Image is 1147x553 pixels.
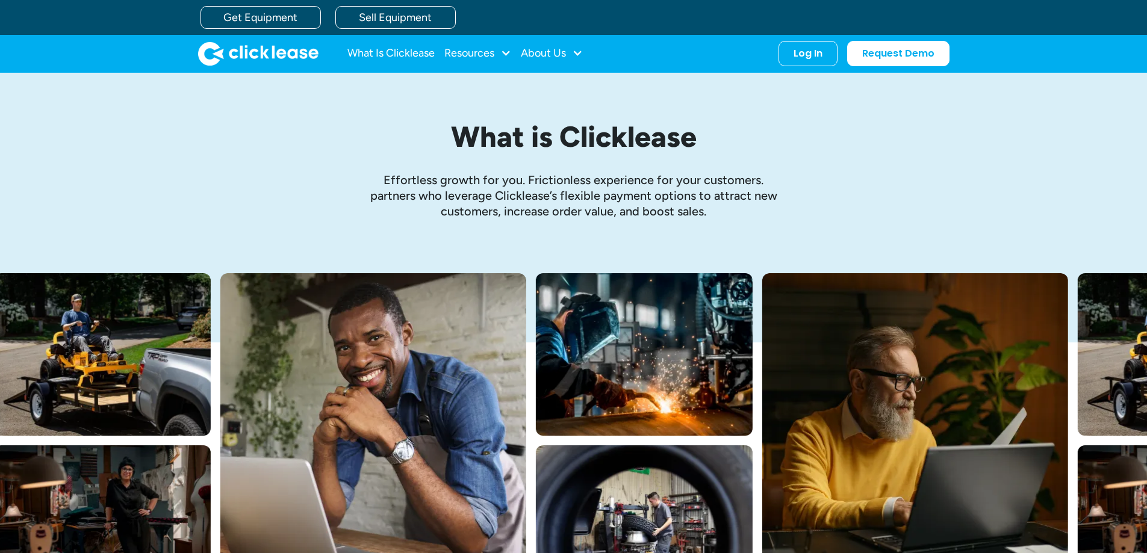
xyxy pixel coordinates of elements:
[363,172,785,219] p: Effortless growth ﻿for you. Frictionless experience for your customers. partners who leverage Cli...
[521,42,583,66] div: About Us
[847,41,950,66] a: Request Demo
[198,42,319,66] img: Clicklease logo
[335,6,456,29] a: Sell Equipment
[198,42,319,66] a: home
[794,48,822,60] div: Log In
[536,273,753,436] img: A welder in a large mask working on a large pipe
[291,121,857,153] h1: What is Clicklease
[444,42,511,66] div: Resources
[200,6,321,29] a: Get Equipment
[347,42,435,66] a: What Is Clicklease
